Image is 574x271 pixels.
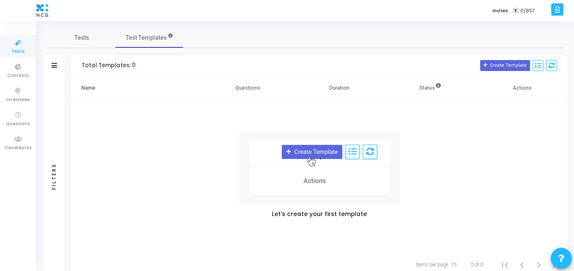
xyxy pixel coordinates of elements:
[6,120,30,128] span: Questions
[202,77,293,100] th: Questions
[6,96,30,104] span: Interviews
[385,77,476,100] th: Status
[239,132,400,204] img: new test template
[476,77,568,100] th: Actions
[492,7,509,14] label: Invites:
[470,261,483,268] div: 0 of 0
[7,72,29,79] span: Contests
[480,60,530,71] button: Create Template
[34,2,50,19] img: logo
[416,261,449,268] div: Items per page:
[5,145,32,152] span: Candidates
[520,7,535,14] span: 0/857
[74,33,89,42] span: Tests
[11,48,25,55] span: Tests
[451,261,457,268] div: 15
[50,130,58,223] div: Filters
[126,33,167,42] span: Test Templates
[82,62,136,69] div: Total Templates: 0
[71,77,202,100] th: Name
[272,211,367,218] h5: Let's create your first template
[513,8,518,14] span: T
[293,77,385,100] th: Duration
